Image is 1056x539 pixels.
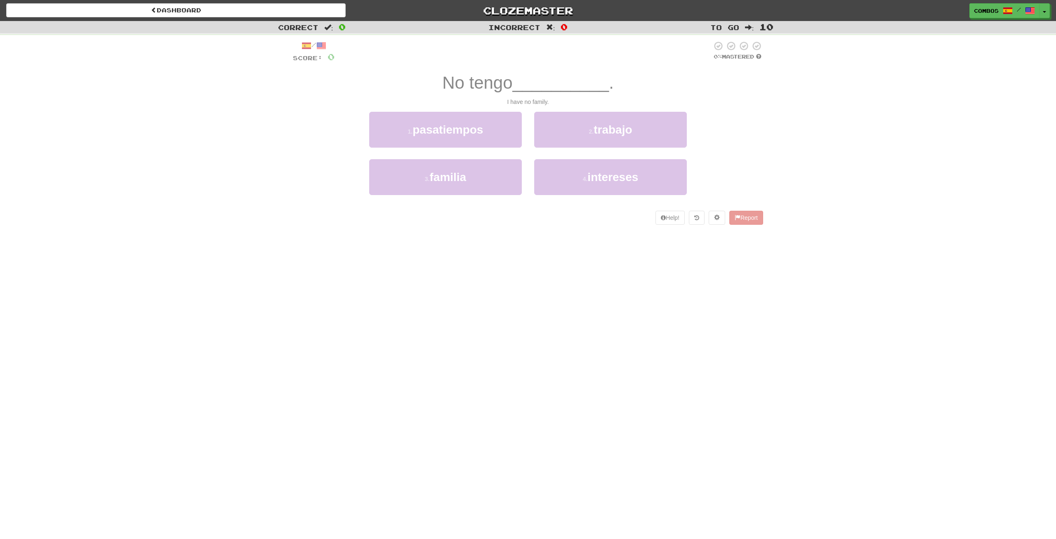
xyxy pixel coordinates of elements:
[408,128,413,135] small: 1 .
[339,22,346,32] span: 0
[534,159,687,195] button: 4.intereses
[412,123,483,136] span: pasatiempos
[324,24,333,31] span: :
[609,73,614,92] span: .
[369,159,522,195] button: 3.familia
[583,176,588,182] small: 4 .
[293,41,335,51] div: /
[6,3,346,17] a: Dashboard
[561,22,568,32] span: 0
[974,7,999,14] span: Combos
[969,3,1039,18] a: Combos /
[714,53,722,60] span: 0 %
[689,211,705,225] button: Round history (alt+y)
[745,24,754,31] span: :
[293,98,763,106] div: I have no family.
[655,211,685,225] button: Help!
[369,112,522,148] button: 1.pasatiempos
[587,171,638,184] span: intereses
[278,23,318,31] span: Correct
[729,211,763,225] button: Report
[429,171,466,184] span: familia
[442,73,512,92] span: No tengo
[293,54,323,61] span: Score:
[425,176,430,182] small: 3 .
[710,23,739,31] span: To go
[513,73,609,92] span: __________
[358,3,698,18] a: Clozemaster
[546,24,555,31] span: :
[328,52,335,62] span: 0
[1017,7,1021,12] span: /
[534,112,687,148] button: 2.trabajo
[712,53,763,61] div: Mastered
[759,22,773,32] span: 10
[594,123,632,136] span: trabajo
[589,128,594,135] small: 2 .
[488,23,540,31] span: Incorrect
